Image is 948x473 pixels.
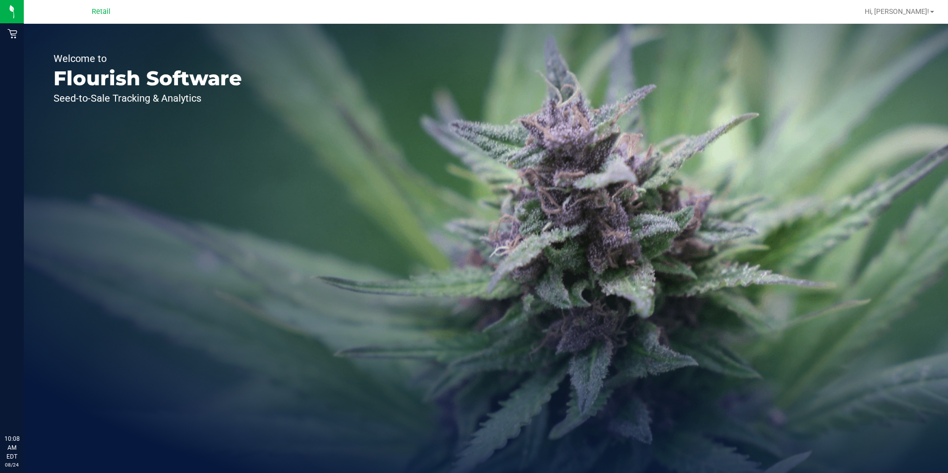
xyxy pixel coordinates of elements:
span: Retail [92,7,111,16]
p: 08/24 [4,461,19,469]
p: 10:08 AM EDT [4,434,19,461]
span: Hi, [PERSON_NAME]! [865,7,929,15]
p: Flourish Software [54,68,242,88]
inline-svg: Retail [7,29,17,39]
p: Seed-to-Sale Tracking & Analytics [54,93,242,103]
p: Welcome to [54,54,242,63]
